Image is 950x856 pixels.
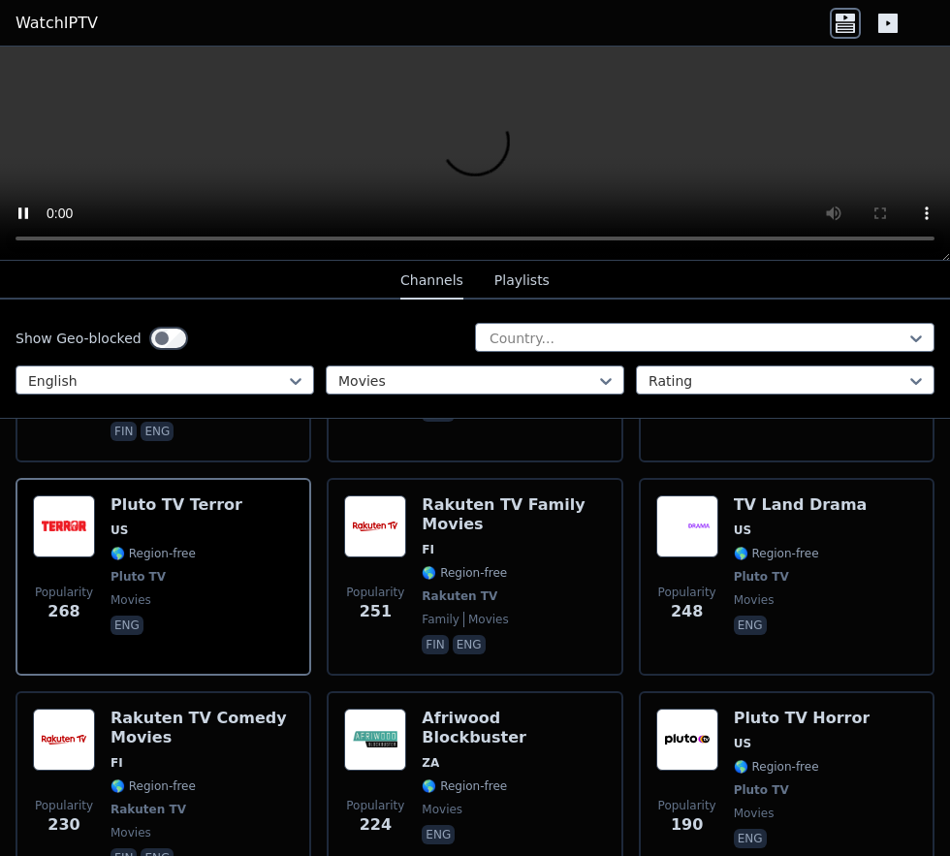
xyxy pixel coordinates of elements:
[422,588,497,604] span: Rakuten TV
[47,600,79,623] span: 268
[422,495,605,534] h6: Rakuten TV Family Movies
[111,495,242,515] h6: Pluto TV Terror
[494,263,550,300] button: Playlists
[47,813,79,837] span: 230
[463,612,509,627] span: movies
[111,755,123,771] span: FI
[734,829,767,848] p: eng
[400,263,463,300] button: Channels
[111,422,137,441] p: fin
[111,616,143,635] p: eng
[734,546,819,561] span: 🌎 Region-free
[422,542,434,557] span: FI
[422,755,439,771] span: ZA
[33,709,95,771] img: Rakuten TV Comedy Movies
[734,736,751,751] span: US
[344,495,406,557] img: Rakuten TV Family Movies
[734,569,789,585] span: Pluto TV
[16,12,98,35] a: WatchIPTV
[346,798,404,813] span: Popularity
[422,825,455,844] p: eng
[734,523,751,538] span: US
[141,422,174,441] p: eng
[734,709,871,728] h6: Pluto TV Horror
[35,798,93,813] span: Popularity
[111,709,294,747] h6: Rakuten TV Comedy Movies
[111,523,128,538] span: US
[658,798,716,813] span: Popularity
[734,592,775,608] span: movies
[671,813,703,837] span: 190
[422,778,507,794] span: 🌎 Region-free
[111,802,186,817] span: Rakuten TV
[346,585,404,600] span: Popularity
[671,600,703,623] span: 248
[35,585,93,600] span: Popularity
[33,495,95,557] img: Pluto TV Terror
[422,635,448,654] p: fin
[422,612,459,627] span: family
[360,813,392,837] span: 224
[734,759,819,775] span: 🌎 Region-free
[360,600,392,623] span: 251
[734,616,767,635] p: eng
[422,709,605,747] h6: Afriwood Blockbuster
[656,495,718,557] img: TV Land Drama
[658,585,716,600] span: Popularity
[16,329,142,348] label: Show Geo-blocked
[111,778,196,794] span: 🌎 Region-free
[111,825,151,840] span: movies
[422,565,507,581] span: 🌎 Region-free
[453,635,486,654] p: eng
[111,592,151,608] span: movies
[734,495,868,515] h6: TV Land Drama
[734,806,775,821] span: movies
[111,546,196,561] span: 🌎 Region-free
[344,709,406,771] img: Afriwood Blockbuster
[734,782,789,798] span: Pluto TV
[422,802,462,817] span: movies
[656,709,718,771] img: Pluto TV Horror
[111,569,166,585] span: Pluto TV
